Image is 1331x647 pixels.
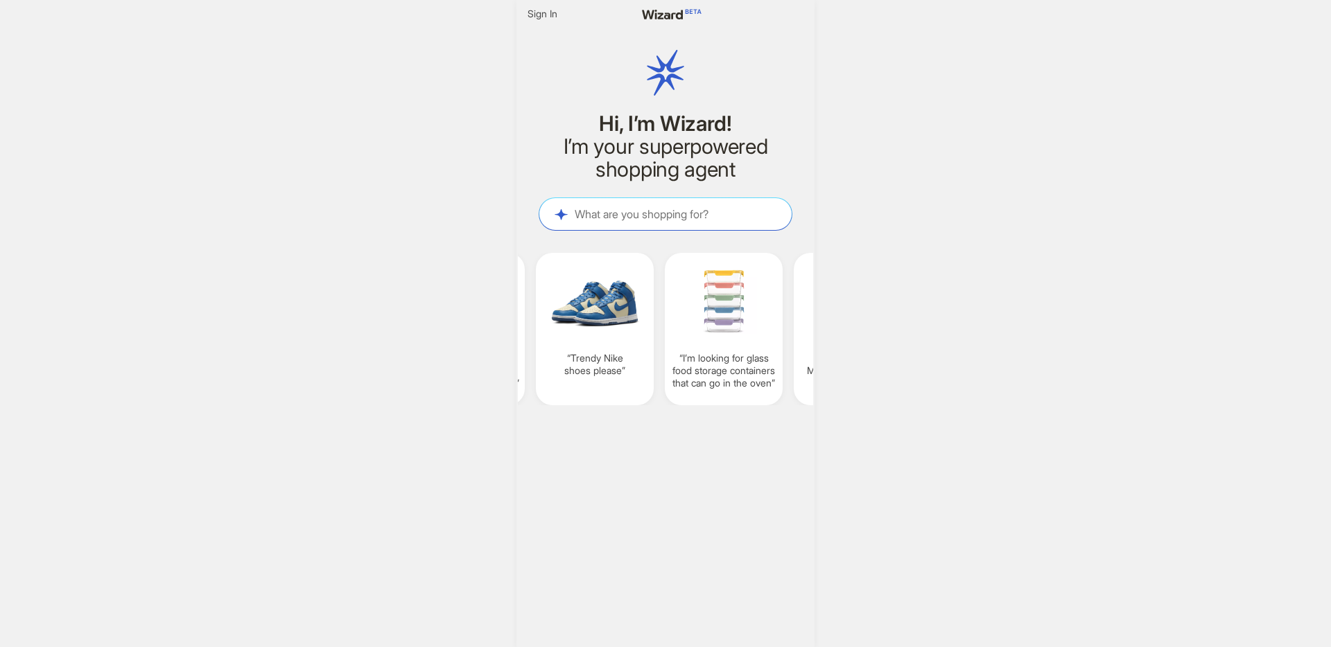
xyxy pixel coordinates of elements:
button: Sign In [522,6,563,22]
img: Trendy%20Nike%20shoes%20please-499f93c8.png [541,261,648,341]
div: I’m looking for a MagSafe pop socket [794,253,912,405]
img: I'm%20looking%20for%20glass%20food%20storage%20containers%20that%20can%20go%20in%20the%20oven-8aa... [670,261,777,341]
h1: Hi, I’m Wizard! [539,112,792,135]
span: Sign In [528,8,557,20]
h2: I’m your superpowered shopping agent [539,135,792,181]
q: I’m looking for a MagSafe pop socket [799,352,906,377]
img: I'm%20looking%20for%20a%20MagSafe%20pop%20socket-66ee9958.png [799,261,906,341]
div: Trendy Nike shoes please [536,253,654,405]
q: Trendy Nike shoes please [541,352,648,377]
div: I’m looking for glass food storage containers that can go in the oven [665,253,783,405]
q: I’m looking for glass food storage containers that can go in the oven [670,352,777,390]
